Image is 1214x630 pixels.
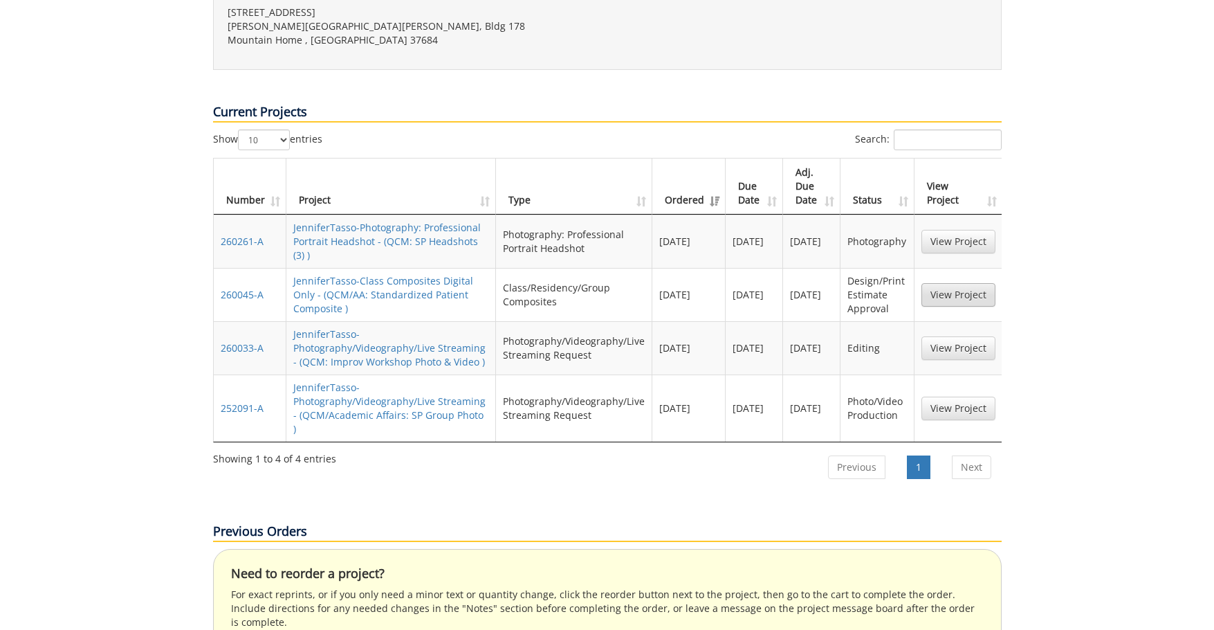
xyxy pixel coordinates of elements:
[921,230,995,253] a: View Project
[652,159,726,215] th: Ordered: activate to sort column ascending
[907,456,930,479] a: 1
[840,215,914,268] td: Photography
[238,129,290,150] select: Showentries
[293,381,486,435] a: JenniferTasso-Photography/Videography/Live Streaming - (QCM/Academic Affairs: SP Group Photo )
[855,129,1002,150] label: Search:
[213,447,336,466] div: Showing 1 to 4 of 4 entries
[221,288,264,301] a: 260045-A
[840,159,914,215] th: Status: activate to sort column ascending
[894,129,1002,150] input: Search:
[828,456,885,479] a: Previous
[921,283,995,307] a: View Project
[921,336,995,360] a: View Project
[228,6,597,19] p: [STREET_ADDRESS]
[221,341,264,354] a: 260033-A
[293,327,486,368] a: JenniferTasso-Photography/Videography/Live Streaming - (QCM: Improv Workshop Photo & Video )
[496,321,652,375] td: Photography/Videography/Live Streaming Request
[783,215,840,268] td: [DATE]
[213,129,322,150] label: Show entries
[496,268,652,321] td: Class/Residency/Group Composites
[231,588,984,629] p: For exact reprints, or if you only need a minor text or quantity change, click the reorder button...
[840,321,914,375] td: Editing
[652,215,726,268] td: [DATE]
[213,523,1002,542] p: Previous Orders
[726,268,783,321] td: [DATE]
[840,375,914,442] td: Photo/Video Production
[652,321,726,375] td: [DATE]
[726,159,783,215] th: Due Date: activate to sort column ascending
[783,159,840,215] th: Adj. Due Date: activate to sort column ascending
[783,375,840,442] td: [DATE]
[496,215,652,268] td: Photography: Professional Portrait Headshot
[952,456,991,479] a: Next
[293,274,473,315] a: JenniferTasso-Class Composites Digital Only - (QCM/AA: Standardized Patient Composite )
[286,159,496,215] th: Project: activate to sort column ascending
[652,375,726,442] td: [DATE]
[783,321,840,375] td: [DATE]
[228,33,597,47] p: Mountain Home , [GEOGRAPHIC_DATA] 37684
[726,375,783,442] td: [DATE]
[293,221,481,262] a: JenniferTasso-Photography: Professional Portrait Headshot - (QCM: SP Headshots (3) )
[726,321,783,375] td: [DATE]
[783,268,840,321] td: [DATE]
[652,268,726,321] td: [DATE]
[914,159,1002,215] th: View Project: activate to sort column ascending
[496,375,652,442] td: Photography/Videography/Live Streaming Request
[726,215,783,268] td: [DATE]
[228,19,597,33] p: [PERSON_NAME][GEOGRAPHIC_DATA][PERSON_NAME], Bldg 178
[221,235,264,248] a: 260261-A
[921,397,995,420] a: View Project
[221,402,264,415] a: 252091-A
[496,159,652,215] th: Type: activate to sort column ascending
[214,159,286,215] th: Number: activate to sort column ascending
[213,103,1002,123] p: Current Projects
[840,268,914,321] td: Design/Print Estimate Approval
[231,567,984,581] h4: Need to reorder a project?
